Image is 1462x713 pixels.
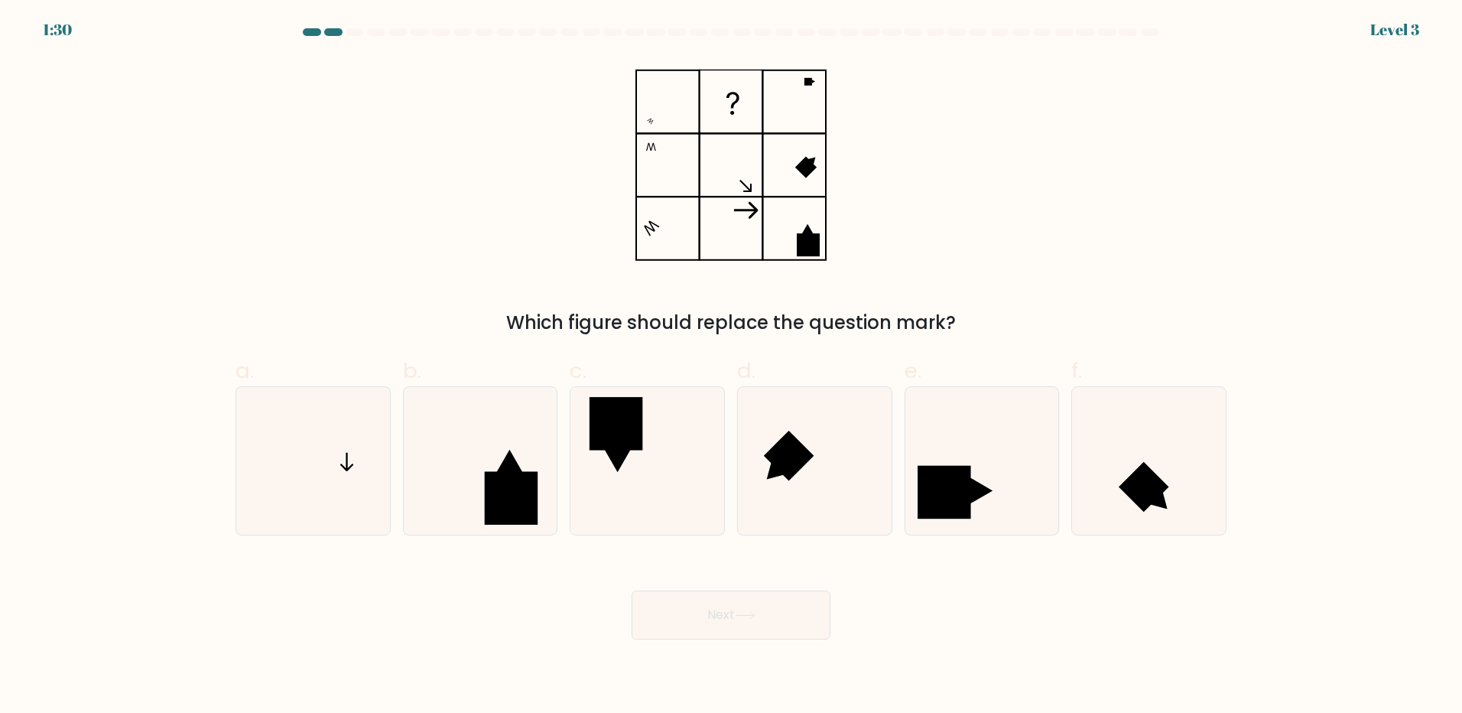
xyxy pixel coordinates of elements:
div: 1:30 [43,18,72,41]
button: Next [632,591,830,640]
span: c. [570,356,586,386]
div: Which figure should replace the question mark? [245,309,1217,337]
span: a. [236,356,254,386]
span: e. [905,356,921,386]
div: Level 3 [1370,18,1419,41]
span: b. [403,356,421,386]
span: d. [737,356,755,386]
span: f. [1071,356,1082,386]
